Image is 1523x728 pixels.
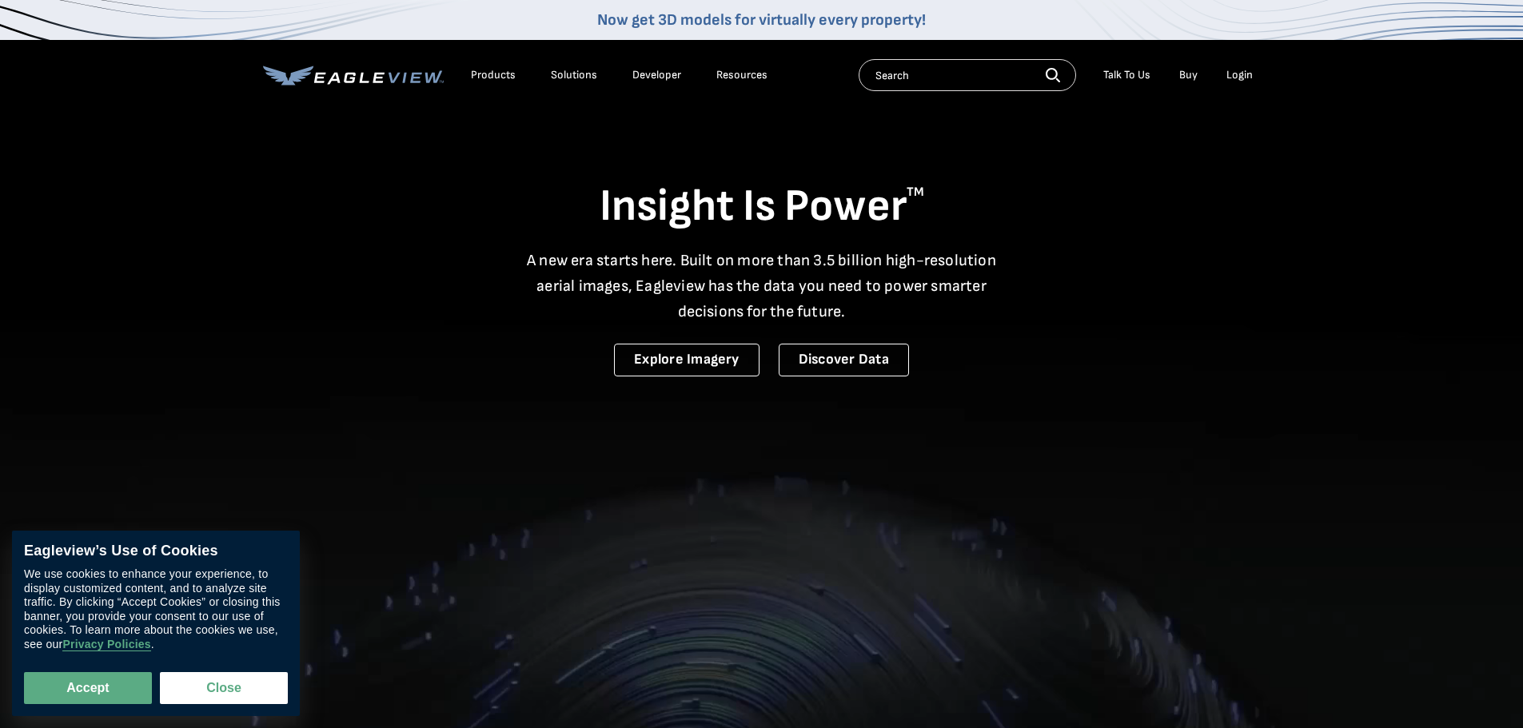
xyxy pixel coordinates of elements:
[779,344,909,376] a: Discover Data
[1103,68,1150,82] div: Talk To Us
[632,68,681,82] a: Developer
[597,10,926,30] a: Now get 3D models for virtually every property!
[160,672,288,704] button: Close
[551,68,597,82] div: Solutions
[517,248,1007,324] p: A new era starts here. Built on more than 3.5 billion high-resolution aerial images, Eagleview ha...
[471,68,516,82] div: Products
[614,344,760,376] a: Explore Imagery
[24,672,152,704] button: Accept
[859,59,1076,91] input: Search
[263,179,1261,235] h1: Insight Is Power
[907,185,924,200] sup: TM
[1226,68,1253,82] div: Login
[24,543,288,560] div: Eagleview’s Use of Cookies
[1179,68,1198,82] a: Buy
[716,68,767,82] div: Resources
[62,638,150,652] a: Privacy Policies
[24,568,288,652] div: We use cookies to enhance your experience, to display customized content, and to analyze site tra...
